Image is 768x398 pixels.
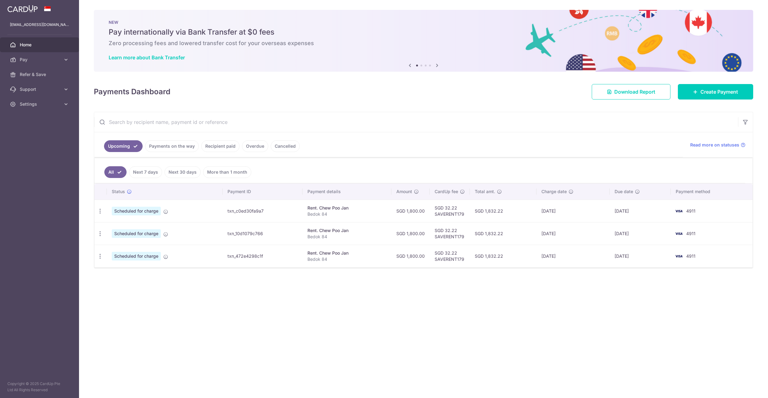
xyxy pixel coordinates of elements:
[223,200,303,222] td: txn_c0ed30fa9a7
[470,200,536,222] td: SGD 1,832.22
[20,101,61,107] span: Settings
[271,140,300,152] a: Cancelled
[112,188,125,195] span: Status
[307,256,386,262] p: Bedok 84
[307,234,386,240] p: Bedok 84
[109,20,738,25] p: NEW
[307,211,386,217] p: Bedok 84
[303,184,391,200] th: Payment details
[307,205,386,211] div: Rent. Chew Poo Jan
[690,142,739,148] span: Read more on statuses
[673,252,685,260] img: Bank Card
[307,227,386,234] div: Rent. Chew Poo Jan
[673,207,685,215] img: Bank Card
[541,188,567,195] span: Charge date
[536,222,610,245] td: [DATE]
[223,245,303,267] td: txn_472e4298c1f
[610,200,671,222] td: [DATE]
[391,245,430,267] td: SGD 1,800.00
[94,86,170,97] h4: Payments Dashboard
[20,71,61,78] span: Refer & Save
[145,140,199,152] a: Payments on the way
[94,10,753,72] img: Bank transfer banner
[112,207,161,215] span: Scheduled for charge
[614,88,655,95] span: Download Report
[307,250,386,256] div: Rent. Chew Poo Jan
[165,166,201,178] a: Next 30 days
[470,222,536,245] td: SGD 1,832.22
[242,140,268,152] a: Overdue
[430,200,470,222] td: SGD 32.22 SAVERENT179
[7,5,38,12] img: CardUp
[430,245,470,267] td: SGD 32.22 SAVERENT179
[475,188,495,195] span: Total amt.
[430,222,470,245] td: SGD 32.22 SAVERENT179
[686,253,695,259] span: 4911
[391,222,430,245] td: SGD 1,800.00
[20,57,61,63] span: Pay
[536,200,610,222] td: [DATE]
[435,188,458,195] span: CardUp fee
[396,188,412,195] span: Amount
[223,222,303,245] td: txn_10d1079c766
[20,86,61,92] span: Support
[223,184,303,200] th: Payment ID
[129,166,162,178] a: Next 7 days
[201,140,240,152] a: Recipient paid
[391,200,430,222] td: SGD 1,800.00
[592,84,670,99] a: Download Report
[690,142,745,148] a: Read more on statuses
[686,231,695,236] span: 4911
[610,245,671,267] td: [DATE]
[112,229,161,238] span: Scheduled for charge
[94,112,738,132] input: Search by recipient name, payment id or reference
[615,188,633,195] span: Due date
[700,88,738,95] span: Create Payment
[112,252,161,260] span: Scheduled for charge
[10,22,69,28] p: [EMAIL_ADDRESS][DOMAIN_NAME]
[109,54,185,61] a: Learn more about Bank Transfer
[109,40,738,47] h6: Zero processing fees and lowered transfer cost for your overseas expenses
[470,245,536,267] td: SGD 1,832.22
[610,222,671,245] td: [DATE]
[104,166,127,178] a: All
[678,84,753,99] a: Create Payment
[203,166,251,178] a: More than 1 month
[109,27,738,37] h5: Pay internationally via Bank Transfer at $0 fees
[673,230,685,237] img: Bank Card
[104,140,143,152] a: Upcoming
[686,208,695,214] span: 4911
[536,245,610,267] td: [DATE]
[671,184,753,200] th: Payment method
[20,42,61,48] span: Home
